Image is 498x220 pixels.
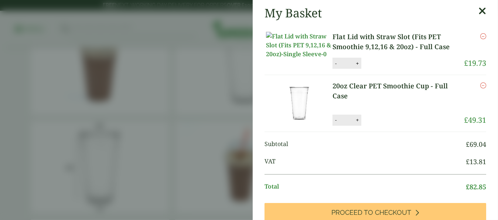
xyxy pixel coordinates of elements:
button: + [354,117,361,123]
span: £ [464,115,468,125]
img: 20oz Clear PET Smoothie Cup-Full Case of-0 [266,81,332,125]
button: + [354,60,361,67]
a: Flat Lid with Straw Slot (Fits PET Smoothie 9,12,16 & 20oz) - Full Case [332,32,464,52]
img: Flat Lid with Straw Slot (Fits PET 9,12,16 & 20oz)-Single Sleeve-0 [266,32,332,58]
span: VAT [265,157,466,167]
a: 20oz Clear PET Smoothie Cup - Full Case [332,81,464,101]
a: Remove this item [480,32,486,41]
button: - [333,60,339,67]
span: Subtotal [265,139,466,149]
span: £ [464,58,468,68]
span: £ [466,182,470,191]
bdi: 49.31 [464,115,486,125]
h2: My Basket [265,6,322,20]
span: Total [265,182,466,192]
bdi: 13.81 [466,157,486,166]
a: Remove this item [480,81,486,90]
bdi: 19.73 [464,58,486,68]
bdi: 82.85 [466,182,486,191]
span: £ [466,157,470,166]
button: - [333,117,339,123]
bdi: 69.04 [466,140,486,149]
span: £ [466,140,470,149]
span: Proceed to Checkout [332,209,412,217]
